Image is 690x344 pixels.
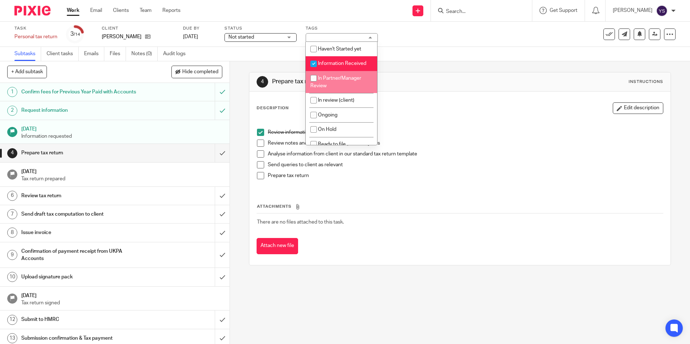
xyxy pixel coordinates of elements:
a: Files [110,47,126,61]
h1: Issue invoice [21,227,145,238]
a: Work [67,7,79,14]
h1: Request information [21,105,145,116]
a: Subtasks [14,47,41,61]
div: 7 [7,209,17,219]
h1: Upload signature pack [21,272,145,282]
label: Client [102,26,174,31]
span: Get Support [550,8,577,13]
span: In review (client) [318,98,354,103]
p: [PERSON_NAME] [613,7,652,14]
span: [DATE] [183,34,198,39]
p: Prepare tax return [268,172,663,179]
p: Tax return signed [21,299,223,306]
input: Search [445,9,510,15]
a: Reports [162,7,180,14]
span: Not started [228,35,254,40]
label: Status [224,26,297,31]
h1: Prepare tax return [21,147,145,158]
span: Information Received [318,61,366,66]
div: Instructions [629,79,663,85]
p: Review information sent by client [268,129,663,136]
div: Personal tax return [14,33,57,40]
a: Team [140,7,152,14]
a: Emails [84,47,104,61]
div: 12 [7,315,17,325]
p: Information requested [21,133,223,140]
h1: Confirm fees for Previous Year Paid with Accounts [21,87,145,97]
span: Hide completed [182,69,218,75]
img: svg%3E [656,5,668,17]
h1: Review tax return [21,190,145,201]
p: Analyse information from client in our standard tax return template [268,150,663,158]
small: /14 [74,32,80,36]
h1: Submission confirmation & Tax payment [21,333,145,344]
span: Haven't Started yet [318,47,361,52]
p: Tax return prepared [21,175,223,182]
div: 9 [7,250,17,260]
span: On Hold [318,127,336,132]
span: In Partner/Manager Review [310,76,361,88]
p: [PERSON_NAME] [102,33,141,40]
div: 4 [257,76,268,88]
a: Notes (0) [131,47,158,61]
label: Due by [183,26,215,31]
span: There are no files attached to this task. [257,220,344,225]
h1: [DATE] [21,124,223,133]
div: 1 [7,87,17,97]
div: 8 [7,228,17,238]
button: Edit description [613,102,663,114]
button: + Add subtask [7,66,47,78]
span: Ready to file [318,142,346,147]
h1: [DATE] [21,166,223,175]
a: Audit logs [163,47,191,61]
img: Pixie [14,6,51,16]
a: Clients [113,7,129,14]
h1: Submit to HMRC [21,314,145,325]
h1: [DATE] [21,290,223,299]
a: Email [90,7,102,14]
p: Send queries to client as relevant [268,161,663,168]
h1: Prepare tax return [272,78,475,85]
label: Tags [306,26,378,31]
h1: Send draft tax computation to client [21,209,145,220]
button: Attach new file [257,238,298,254]
a: Client tasks [47,47,79,61]
span: Attachments [257,204,292,208]
h1: Confirmation of payment receipt from UKPA Accounts [21,246,145,264]
p: Review notes and submission from previous years [268,140,663,147]
p: Description [257,105,289,111]
div: 4 [7,148,17,158]
span: Ongoing [318,113,337,118]
div: 10 [7,272,17,282]
button: Hide completed [171,66,222,78]
div: 6 [7,191,17,201]
div: 13 [7,333,17,343]
div: 2 [7,106,17,116]
label: Task [14,26,57,31]
div: 3 [70,30,80,38]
